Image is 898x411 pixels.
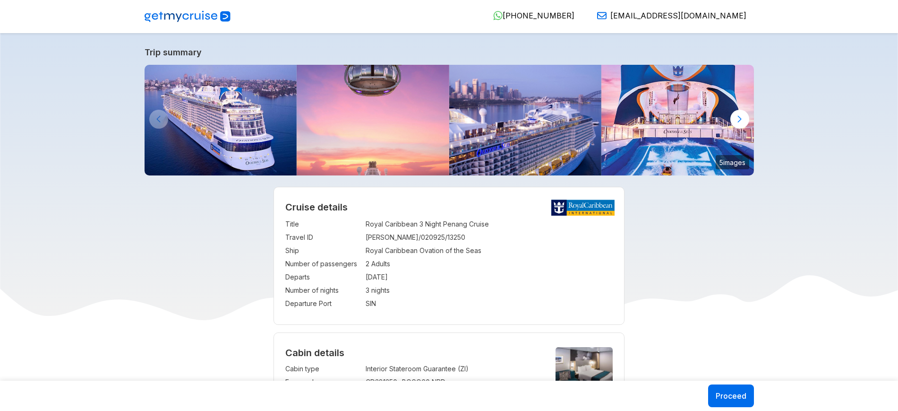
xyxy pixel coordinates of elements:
[361,218,366,231] td: :
[361,297,366,310] td: :
[366,244,613,257] td: Royal Caribbean Ovation of the Seas
[285,231,361,244] td: Travel ID
[145,47,754,57] a: Trip summary
[590,11,746,20] a: [EMAIL_ADDRESS][DOMAIN_NAME]
[366,377,539,387] div: CD381350 - BOGO60 NRD
[486,11,574,20] a: [PHONE_NUMBER]
[297,65,449,175] img: north-star-sunset-ovation-of-the-seas.jpg
[597,11,607,20] img: Email
[493,11,503,20] img: WhatsApp
[610,11,746,20] span: [EMAIL_ADDRESS][DOMAIN_NAME]
[285,376,361,389] td: Fare code
[145,65,297,175] img: ovation-exterior-back-aerial-sunset-port-ship.jpg
[366,218,613,231] td: Royal Caribbean 3 Night Penang Cruise
[285,244,361,257] td: Ship
[285,284,361,297] td: Number of nights
[285,362,361,376] td: Cabin type
[285,347,613,359] h4: Cabin details
[285,297,361,310] td: Departure Port
[361,271,366,284] td: :
[361,231,366,244] td: :
[366,231,613,244] td: [PERSON_NAME]/020925/13250
[708,385,754,407] button: Proceed
[716,155,749,169] small: 5 images
[361,376,366,389] td: :
[366,271,613,284] td: [DATE]
[601,65,754,175] img: ovation-of-the-seas-flowrider-sunset.jpg
[361,362,366,376] td: :
[285,201,613,213] h2: Cruise details
[366,362,539,376] td: Interior Stateroom Guarantee (ZI)
[361,257,366,271] td: :
[366,297,613,310] td: SIN
[503,11,574,20] span: [PHONE_NUMBER]
[366,284,613,297] td: 3 nights
[361,244,366,257] td: :
[449,65,602,175] img: ovation-of-the-seas-departing-from-sydney.jpg
[285,257,361,271] td: Number of passengers
[285,271,361,284] td: Departs
[361,284,366,297] td: :
[366,257,613,271] td: 2 Adults
[285,218,361,231] td: Title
